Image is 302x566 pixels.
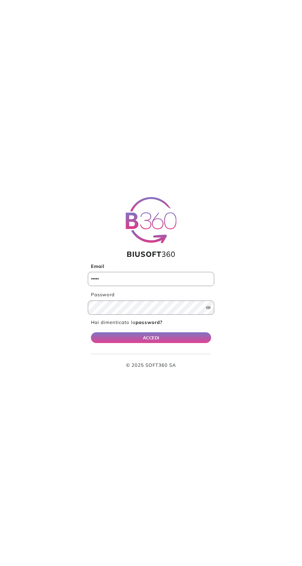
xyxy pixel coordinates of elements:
h1: 360 [88,250,214,259]
button: ACCEDI [91,332,211,343]
span: BIUSOFT [127,249,161,259]
p: © 2025 SOFT360 SA [91,362,211,369]
a: Hai dimenticato lapassword? [91,319,162,325]
label: Password [88,291,214,298]
b: password? [136,319,162,325]
b: Email [91,263,104,269]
